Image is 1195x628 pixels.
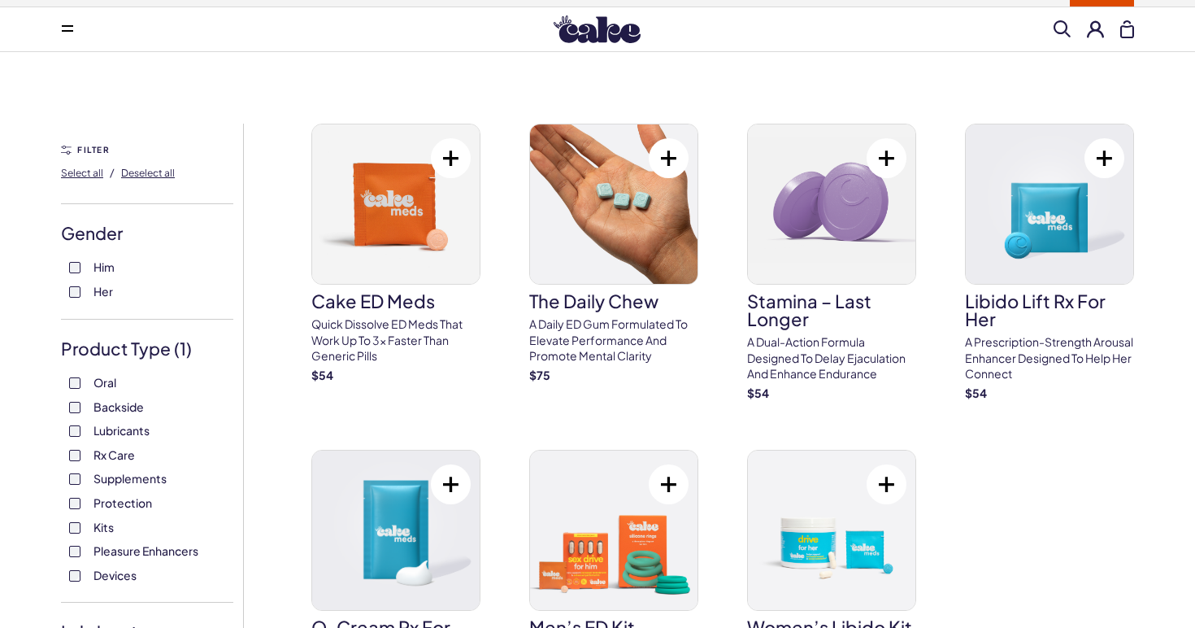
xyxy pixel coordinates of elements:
[529,368,550,382] strong: $ 75
[93,468,167,489] span: Supplements
[748,451,915,610] img: Women’s Libido Kit
[69,570,80,582] input: Devices
[965,124,1134,401] a: Libido Lift Rx For HerLibido Lift Rx For HerA prescription-strength arousal enhancer designed to ...
[311,124,480,383] a: Cake ED MedsCake ED MedsQuick dissolve ED Meds that work up to 3x faster than generic pills$54
[966,124,1133,284] img: Libido Lift Rx For Her
[69,498,80,509] input: Protection
[93,396,144,417] span: Backside
[311,316,480,364] p: Quick dissolve ED Meds that work up to 3x faster than generic pills
[965,386,987,400] strong: $ 54
[93,517,114,538] span: Kits
[69,262,80,273] input: Him
[965,292,1134,328] h3: Libido Lift Rx For Her
[110,165,115,180] span: /
[69,377,80,389] input: Oral
[311,368,333,382] strong: $ 54
[529,124,698,383] a: The Daily ChewThe Daily ChewA Daily ED Gum Formulated To Elevate Performance And Promote Mental C...
[61,167,103,179] span: Select all
[530,124,697,284] img: The Daily Chew
[69,402,80,413] input: Backside
[93,565,137,586] span: Devices
[69,286,80,298] input: Her
[93,420,150,441] span: Lubricants
[748,124,915,284] img: Stamina – Last Longer
[747,124,916,401] a: Stamina – Last LongerStamina – Last LongerA dual-action formula designed to delay ejaculation and...
[965,334,1134,382] p: A prescription-strength arousal enhancer designed to help her connect
[69,425,80,437] input: Lubricants
[529,292,698,310] h3: The Daily Chew
[69,546,80,557] input: Pleasure Enhancers
[747,386,769,400] strong: $ 54
[93,492,152,513] span: Protection
[93,281,113,302] span: Her
[529,316,698,364] p: A Daily ED Gum Formulated To Elevate Performance And Promote Mental Clarity
[311,292,480,310] h3: Cake ED Meds
[312,451,480,610] img: O-Cream Rx for Her
[93,256,115,277] span: Him
[747,334,916,382] p: A dual-action formula designed to delay ejaculation and enhance endurance
[61,159,103,185] button: Select all
[554,15,641,43] img: Hello Cake
[747,292,916,328] h3: Stamina – Last Longer
[93,372,116,393] span: Oral
[121,159,175,185] button: Deselect all
[530,451,697,610] img: Men’s ED Kit
[121,167,175,179] span: Deselect all
[93,540,198,561] span: Pleasure Enhancers
[69,522,80,534] input: Kits
[69,450,80,461] input: Rx Care
[312,124,480,284] img: Cake ED Meds
[69,473,80,485] input: Supplements
[93,444,135,465] span: Rx Care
